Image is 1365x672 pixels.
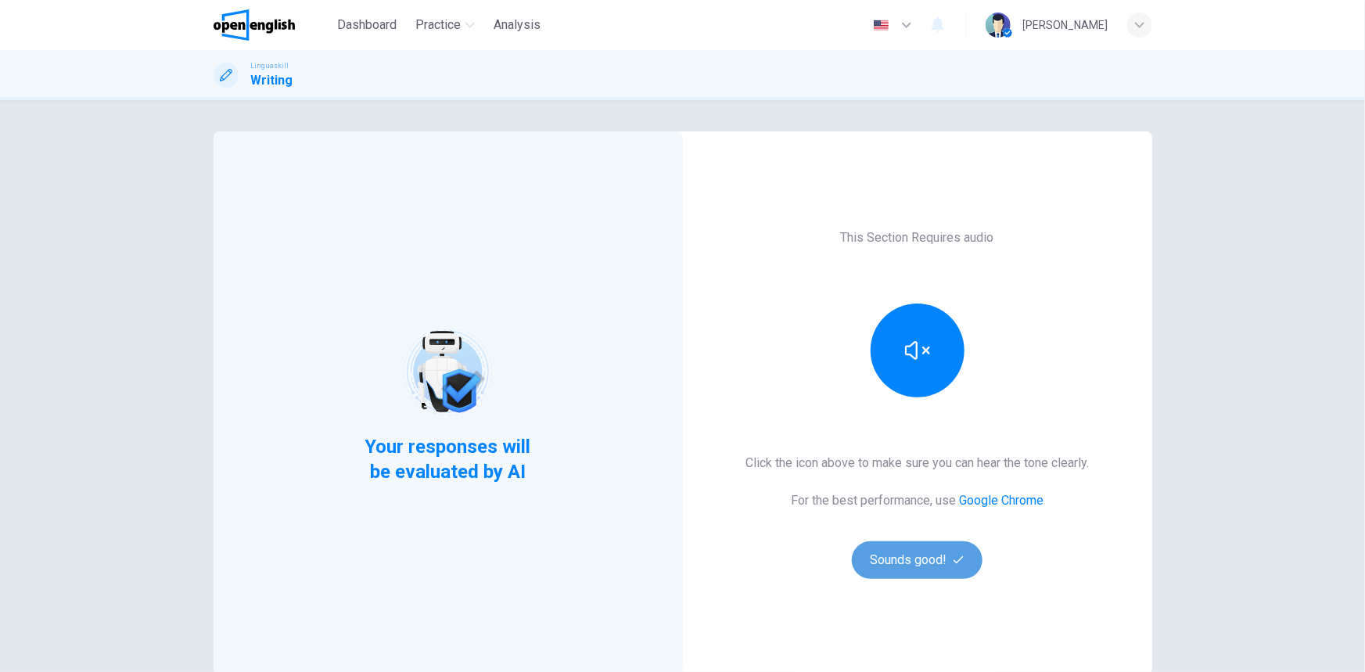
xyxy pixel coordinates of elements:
span: Linguaskill [251,60,289,71]
img: Profile picture [986,13,1011,38]
img: robot icon [398,322,498,422]
h1: Writing [251,71,293,90]
img: en [871,20,891,31]
img: OpenEnglish logo [214,9,296,41]
div: [PERSON_NAME] [1023,16,1108,34]
span: Practice [415,16,461,34]
h6: This Section Requires audio [841,228,994,247]
span: Analysis [494,16,541,34]
h6: For the best performance, use [791,491,1044,510]
a: Google Chrome [959,493,1044,508]
span: Your responses will be evaluated by AI [353,434,543,484]
span: Dashboard [337,16,397,34]
button: Analysis [487,11,547,39]
button: Sounds good! [852,541,983,579]
h6: Click the icon above to make sure you can hear the tone clearly. [745,454,1089,473]
a: OpenEnglish logo [214,9,332,41]
button: Practice [409,11,481,39]
button: Dashboard [331,11,403,39]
